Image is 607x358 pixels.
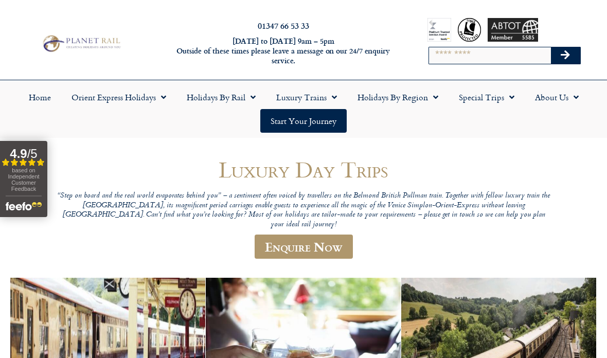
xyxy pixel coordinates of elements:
[40,33,122,53] img: Planet Rail Train Holidays Logo
[176,85,266,109] a: Holidays by Rail
[551,47,581,64] button: Search
[61,85,176,109] a: Orient Express Holidays
[260,109,347,133] a: Start your Journey
[165,37,402,65] h6: [DATE] to [DATE] 9am – 5pm Outside of these times please leave a message on our 24/7 enquiry serv...
[449,85,525,109] a: Special Trips
[347,85,449,109] a: Holidays by Region
[525,85,589,109] a: About Us
[255,235,353,259] a: Enquire Now
[266,85,347,109] a: Luxury Trains
[57,157,550,182] h1: Luxury Day Trips
[258,20,309,31] a: 01347 66 53 33
[57,191,550,230] p: “Step on board and the real world evaporates behind you” – a sentiment often voiced by travellers...
[5,85,602,133] nav: Menu
[19,85,61,109] a: Home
